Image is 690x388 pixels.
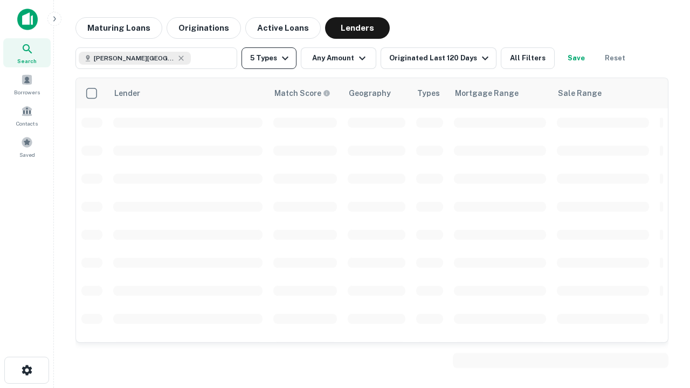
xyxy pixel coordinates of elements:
th: Capitalize uses an advanced AI algorithm to match your search with the best lender. The match sco... [268,78,342,108]
div: Capitalize uses an advanced AI algorithm to match your search with the best lender. The match sco... [274,87,330,99]
a: Search [3,38,51,67]
h6: Match Score [274,87,328,99]
div: Originated Last 120 Days [389,52,492,65]
span: [PERSON_NAME][GEOGRAPHIC_DATA], [GEOGRAPHIC_DATA] [94,53,175,63]
a: Saved [3,132,51,161]
button: All Filters [501,47,555,69]
th: Sale Range [551,78,654,108]
th: Geography [342,78,411,108]
img: capitalize-icon.png [17,9,38,30]
span: Contacts [16,119,38,128]
button: Active Loans [245,17,321,39]
button: Originated Last 120 Days [381,47,496,69]
div: Lender [114,87,140,100]
button: Lenders [325,17,390,39]
button: Originations [167,17,241,39]
button: Any Amount [301,47,376,69]
span: Saved [19,150,35,159]
div: Sale Range [558,87,602,100]
a: Borrowers [3,70,51,99]
button: Reset [598,47,632,69]
button: Save your search to get updates of matches that match your search criteria. [559,47,594,69]
div: Types [417,87,440,100]
th: Types [411,78,448,108]
iframe: Chat Widget [636,302,690,354]
button: Maturing Loans [75,17,162,39]
div: Geography [349,87,391,100]
div: Mortgage Range [455,87,519,100]
button: 5 Types [241,47,296,69]
span: Borrowers [14,88,40,96]
th: Lender [108,78,268,108]
a: Contacts [3,101,51,130]
span: Search [17,57,37,65]
th: Mortgage Range [448,78,551,108]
